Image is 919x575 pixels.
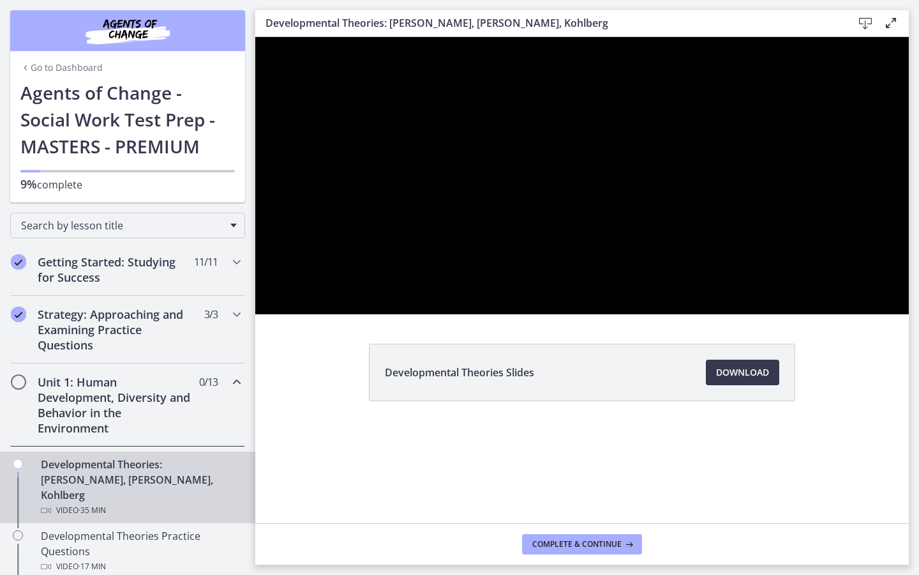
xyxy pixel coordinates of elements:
h3: Developmental Theories: [PERSON_NAME], [PERSON_NAME], Kohlberg [265,15,832,31]
h2: Unit 1: Human Development, Diversity and Behavior in the Environment [38,374,193,436]
iframe: Video Lesson [255,37,909,314]
p: complete [20,176,235,192]
span: · 17 min [78,559,106,574]
a: Download [706,360,779,385]
span: Developmental Theories Slides [385,365,534,380]
span: 11 / 11 [194,254,218,270]
span: · 35 min [78,503,106,518]
span: Complete & continue [532,539,622,549]
div: Video [41,503,240,518]
img: Agents of Change [51,15,204,46]
a: Go to Dashboard [20,61,103,74]
div: Developmental Theories: [PERSON_NAME], [PERSON_NAME], Kohlberg [41,457,240,518]
span: 9% [20,176,37,192]
span: Download [716,365,769,380]
i: Completed [11,307,26,322]
button: Complete & continue [522,534,642,555]
h2: Getting Started: Studying for Success [38,254,193,285]
div: Search by lesson title [10,213,245,238]
h1: Agents of Change - Social Work Test Prep - MASTERS - PREMIUM [20,79,235,160]
span: 3 / 3 [204,307,218,322]
div: Video [41,559,240,574]
h2: Strategy: Approaching and Examining Practice Questions [38,307,193,353]
span: Search by lesson title [21,218,224,233]
i: Completed [11,254,26,270]
span: 0 / 13 [199,374,218,390]
div: Developmental Theories Practice Questions [41,528,240,574]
